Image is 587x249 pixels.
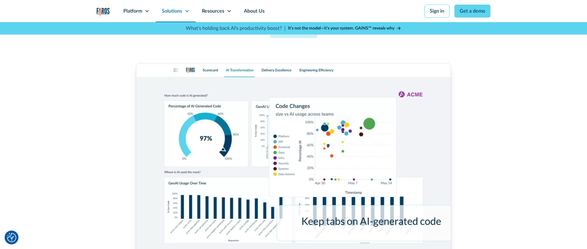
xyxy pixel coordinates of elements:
[288,26,394,30] strong: It’s not the model—it’s your system. GAINS™ reveals why
[186,25,286,32] p: What's holding back AI's productivity boost? |
[288,25,401,32] a: It’s not the model—it’s your system. GAINS™ reveals why
[123,7,142,15] div: Platform
[162,7,182,15] div: Solutions
[454,5,490,18] a: Get a demo
[425,5,449,18] a: Sign in
[7,233,16,242] img: Revisit consent button
[97,8,110,16] img: Logo of the analytics and reporting company Faros.
[202,7,224,15] div: Resources
[97,8,110,16] a: home
[7,233,16,242] button: Cookie Settings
